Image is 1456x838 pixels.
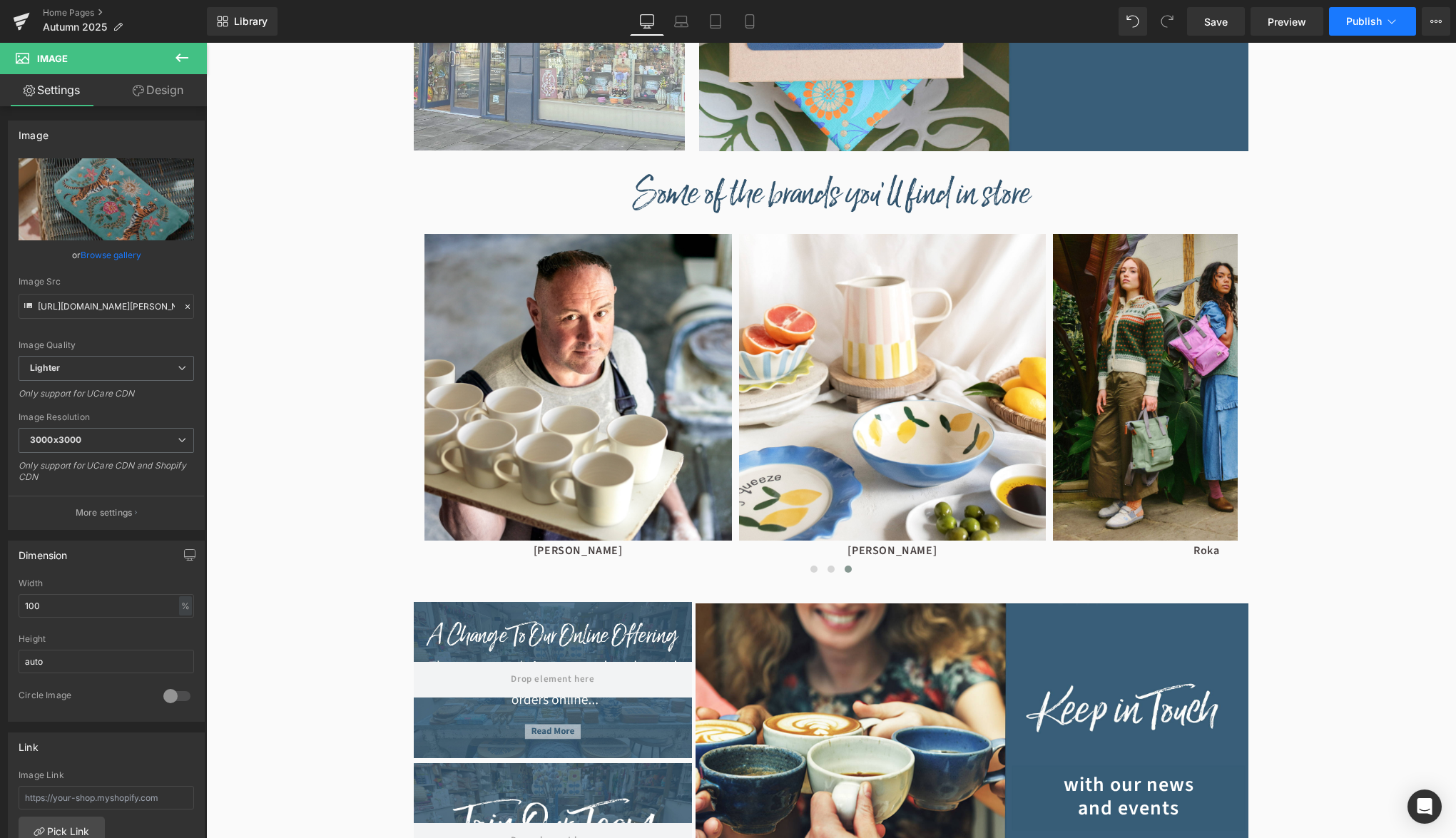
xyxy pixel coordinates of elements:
a: with our news and events [807,723,1039,787]
span: Image [37,53,68,64]
div: Only support for UCare CDN [19,388,194,409]
div: or [19,247,194,262]
button: Redo [1153,7,1181,36]
p: [PERSON_NAME] [533,498,840,518]
div: Link [19,733,39,753]
input: auto [19,594,194,618]
input: Link [19,294,194,319]
a: New Library [207,7,278,36]
div: Image Src [19,277,194,287]
p: More settings [76,506,133,519]
img: A table of Caroline Gardner ceramic tablewre with a lemon theme. Also featuring fruit - half grap... [533,191,840,499]
span: Preview [1268,14,1306,29]
div: Image Resolution [19,412,194,422]
span: Library [234,15,268,28]
span: Publish [1346,16,1382,27]
span: Save [1204,14,1228,29]
a: Preview [1251,7,1323,36]
div: Only support for UCare CDN and Shopify CDN [19,460,194,492]
img: Keith Brymer Jones is pictures holding a tray of white glazed mugs whilst looking up at the camera. [218,191,526,499]
div: Width [19,578,194,588]
input: auto [19,650,194,673]
p: [PERSON_NAME] [218,498,526,518]
a: Tablet [698,7,733,36]
div: Height [19,634,194,644]
a: Laptop [664,7,698,36]
a: Mobile [733,7,767,36]
p: Roka [847,498,1154,518]
b: 3000x3000 [30,434,81,445]
div: % [179,596,192,615]
a: Desktop [630,7,664,36]
a: Home Pages [43,7,207,19]
b: Lighter [30,362,60,373]
div: Circle Image [19,690,149,705]
input: https://your-shop.myshopify.com [19,786,194,809]
div: Image Link [19,770,194,780]
img: A pile of mid sized fabric Roka back packs - in red, green, yellow and grey. [847,191,1154,498]
button: Publish [1329,7,1416,36]
div: Image Quality [19,340,194,350]
button: Undo [1119,7,1147,36]
span: with our news and events [843,730,1002,778]
div: Dimension [19,541,68,561]
button: More [1422,7,1450,36]
div: Open Intercom Messenger [1407,790,1442,824]
div: Image [19,121,49,141]
a: Design [106,74,210,106]
span: Autumn 2025 [43,21,107,33]
a: Browse gallery [81,242,141,267]
button: More settings [9,496,204,529]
